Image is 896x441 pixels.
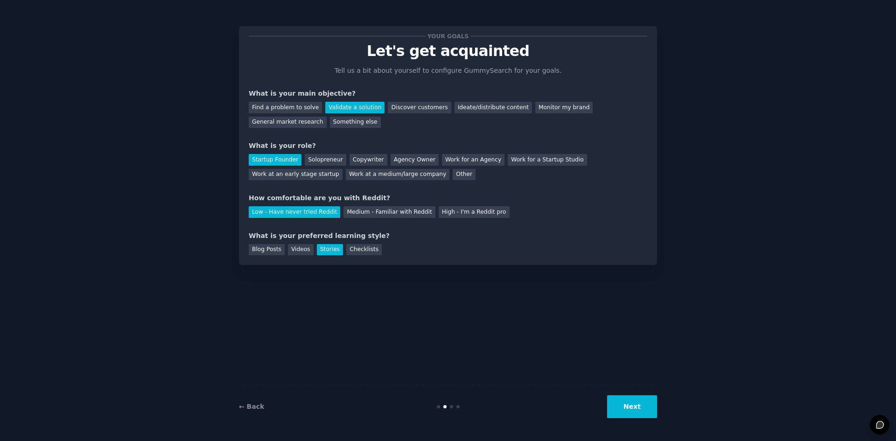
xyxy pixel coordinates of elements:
[249,193,647,203] div: How comfortable are you with Reddit?
[346,244,382,256] div: Checklists
[317,244,343,256] div: Stories
[239,403,264,410] a: ← Back
[249,117,327,128] div: General market research
[249,154,301,166] div: Startup Founder
[453,169,476,181] div: Other
[249,43,647,59] p: Let's get acquainted
[607,395,657,418] button: Next
[305,154,346,166] div: Solopreneur
[508,154,587,166] div: Work for a Startup Studio
[325,102,385,113] div: Validate a solution
[330,117,381,128] div: Something else
[535,102,593,113] div: Monitor my brand
[249,244,285,256] div: Blog Posts
[455,102,532,113] div: Ideate/distribute content
[249,206,340,218] div: Low - Have never tried Reddit
[442,154,504,166] div: Work for an Agency
[350,154,387,166] div: Copywriter
[346,169,449,181] div: Work at a medium/large company
[343,206,435,218] div: Medium - Familiar with Reddit
[249,89,647,98] div: What is your main objective?
[249,169,343,181] div: Work at an early stage startup
[249,231,647,241] div: What is your preferred learning style?
[249,141,647,151] div: What is your role?
[439,206,510,218] div: High - I'm a Reddit pro
[426,31,470,41] span: Your goals
[388,102,451,113] div: Discover customers
[391,154,439,166] div: Agency Owner
[330,66,566,76] p: Tell us a bit about yourself to configure GummySearch for your goals.
[249,102,322,113] div: Find a problem to solve
[288,244,314,256] div: Videos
